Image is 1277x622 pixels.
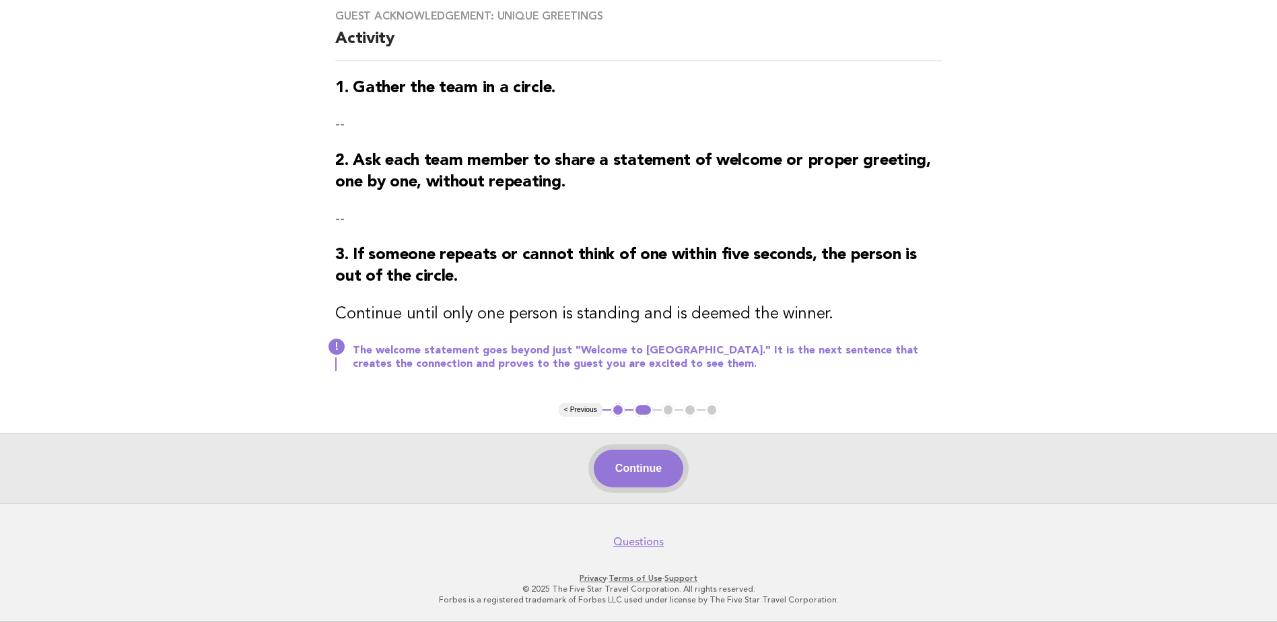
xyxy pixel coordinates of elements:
a: Terms of Use [609,574,662,583]
strong: 1. Gather the team in a circle. [335,80,555,96]
p: -- [335,209,942,228]
p: The welcome statement goes beyond just "Welcome to [GEOGRAPHIC_DATA]." It is the next sentence th... [353,344,942,371]
strong: 2. Ask each team member to share a statement of welcome or proper greeting, one by one, without r... [335,153,931,191]
p: Forbes is a registered trademark of Forbes LLC used under license by The Five Star Travel Corpora... [227,594,1051,605]
a: Questions [613,535,664,549]
a: Privacy [580,574,607,583]
button: 1 [611,403,625,417]
p: © 2025 The Five Star Travel Corporation. All rights reserved. [227,584,1051,594]
strong: 3. If someone repeats or cannot think of one within five seconds, the person is out of the circle. [335,247,916,285]
h2: Activity [335,28,942,61]
button: < Previous [559,403,602,417]
p: -- [335,115,942,134]
h3: Guest acknowledgement: Unique greetings [335,9,942,23]
p: · · [227,573,1051,584]
button: 2 [633,403,653,417]
h3: Continue until only one person is standing and is deemed the winner. [335,304,942,325]
a: Support [664,574,697,583]
button: Continue [594,450,683,487]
